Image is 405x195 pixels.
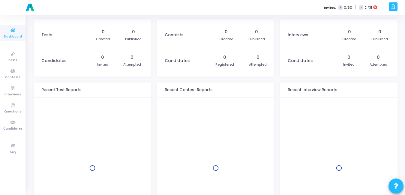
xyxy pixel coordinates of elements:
[125,37,142,42] div: Published
[132,29,135,35] div: 0
[41,88,81,92] h3: Recent Test Reports
[348,29,351,35] div: 0
[101,54,104,61] div: 0
[41,58,66,63] h3: Candidates
[288,33,308,37] h3: Interviews
[359,5,363,10] span: I
[378,29,381,35] div: 0
[10,150,16,155] span: FAQ
[347,54,350,61] div: 0
[248,37,265,42] div: Published
[4,34,22,39] span: Dashboard
[102,29,105,35] div: 0
[371,37,388,42] div: Published
[364,5,372,10] span: 21/31
[96,37,110,42] div: Created
[165,33,183,37] h3: Contests
[165,58,190,63] h3: Candidates
[344,5,352,10] span: 0/50
[255,29,258,35] div: 0
[130,54,133,61] div: 0
[41,33,52,37] h3: Tests
[97,62,108,67] div: Invited
[370,62,387,67] div: Attempted
[123,62,141,67] div: Attempted
[324,5,336,10] label: Invites:
[4,92,21,97] span: Interviews
[215,62,234,67] div: Registered
[5,75,20,80] span: Contests
[8,58,17,63] span: Tests
[355,4,356,10] span: |
[225,29,228,35] div: 0
[377,54,380,61] div: 0
[4,109,21,114] span: Questions
[288,88,337,92] h3: Recent Interview Reports
[165,88,212,92] h3: Recent Contest Reports
[219,37,233,42] div: Created
[256,54,259,61] div: 0
[3,126,22,131] span: Candidates
[342,37,356,42] div: Created
[288,58,313,63] h3: Candidates
[343,62,355,67] div: Invited
[223,54,226,61] div: 0
[338,5,342,10] span: T
[24,1,36,13] img: logo
[249,62,267,67] div: Attempted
